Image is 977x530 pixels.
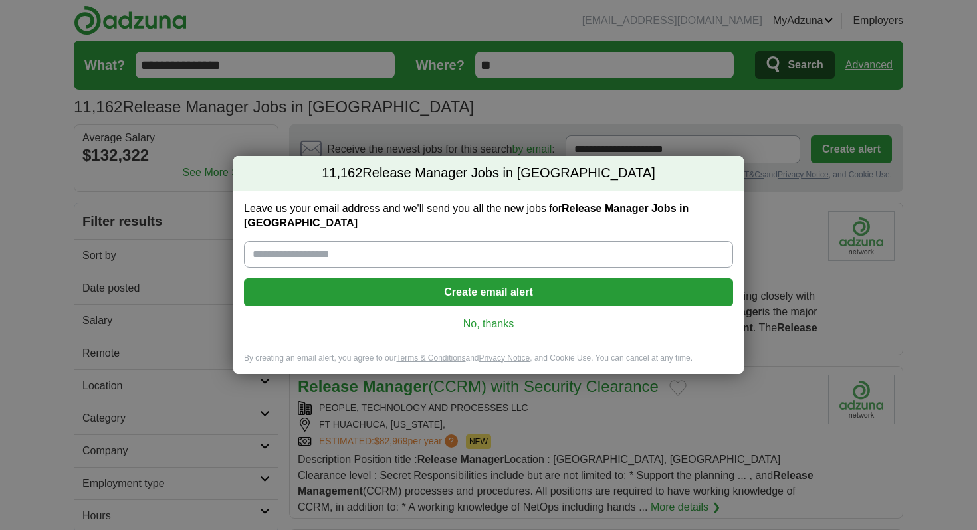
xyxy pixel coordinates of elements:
div: By creating an email alert, you agree to our and , and Cookie Use. You can cancel at any time. [233,353,744,375]
a: No, thanks [255,317,722,331]
a: Privacy Notice [479,353,530,363]
span: 11,162 [322,164,362,183]
button: Create email alert [244,278,733,306]
strong: Release Manager Jobs in [GEOGRAPHIC_DATA] [244,203,689,228]
a: Terms & Conditions [396,353,465,363]
label: Leave us your email address and we'll send you all the new jobs for [244,201,733,230]
h2: Release Manager Jobs in [GEOGRAPHIC_DATA] [233,156,744,191]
